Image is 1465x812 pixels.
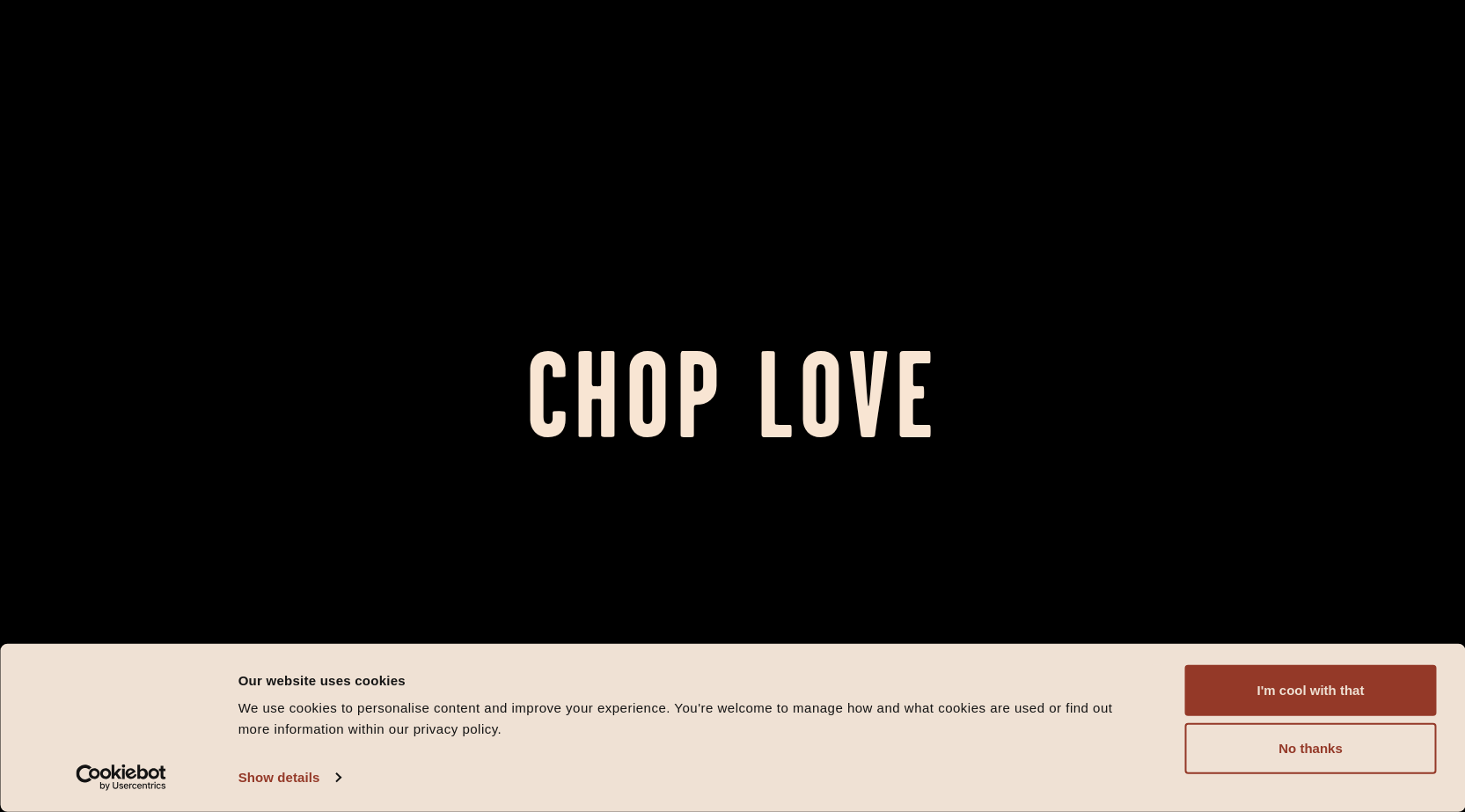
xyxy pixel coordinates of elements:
[1185,723,1437,774] button: No thanks
[238,698,1146,740] div: We use cookies to personalise content and improve your experience. You're welcome to manage how a...
[1185,665,1437,716] button: I'm cool with that
[238,669,1146,691] div: Our website uses cookies
[238,764,341,791] a: Show details
[44,764,198,791] a: Usercentrics Cookiebot - opens in a new window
